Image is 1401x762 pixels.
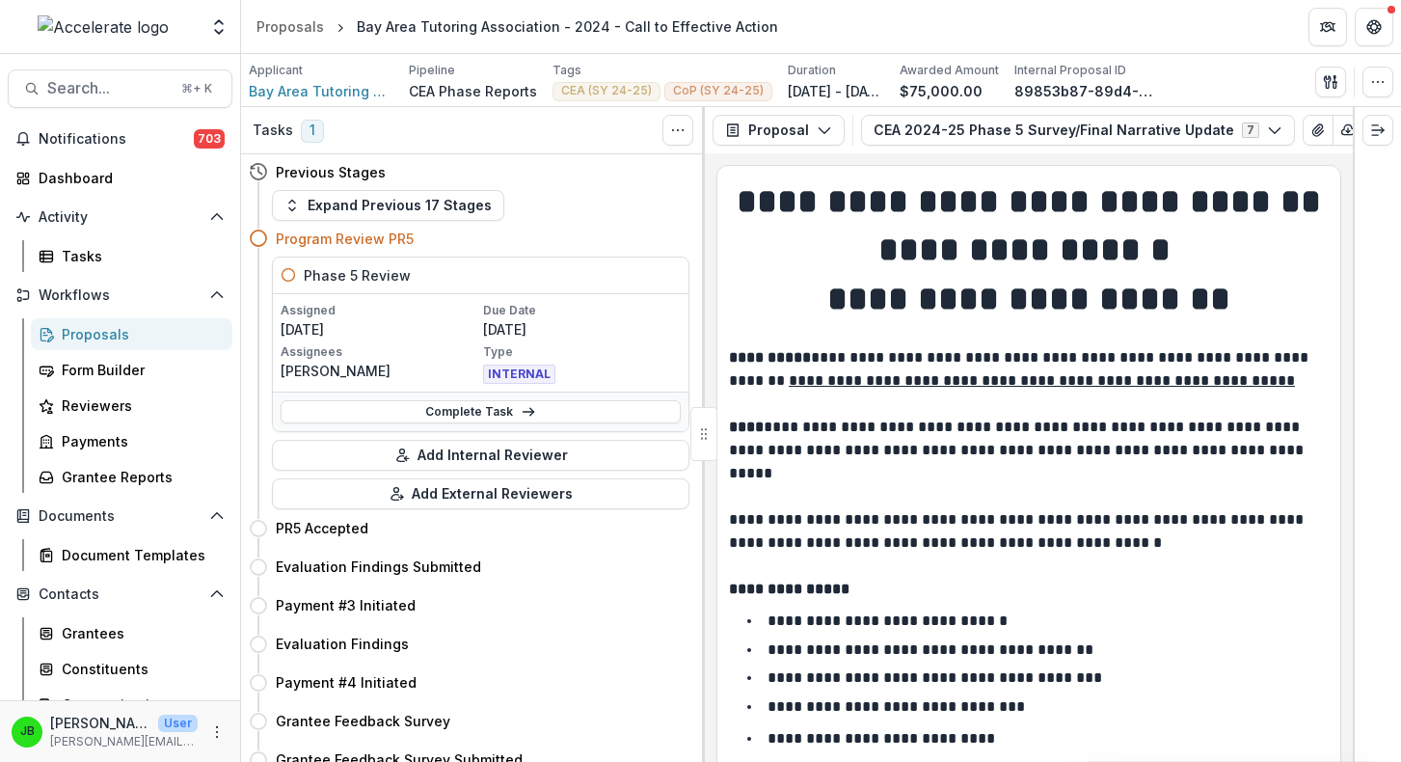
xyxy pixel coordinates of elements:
a: Communications [31,689,232,721]
button: Add External Reviewers [272,478,689,509]
a: Dashboard [8,162,232,194]
p: [PERSON_NAME] [281,361,479,381]
button: Open Workflows [8,280,232,311]
p: Internal Proposal ID [1014,62,1126,79]
a: Bay Area Tutoring Association [249,81,393,101]
span: CEA (SY 24-25) [561,84,652,97]
p: Duration [788,62,836,79]
h4: Previous Stages [276,162,386,182]
p: $75,000.00 [900,81,983,101]
div: Grantees [62,623,217,643]
a: Payments [31,425,232,457]
h3: Tasks [253,122,293,139]
div: Bay Area Tutoring Association - 2024 - Call to Effective Action [357,16,778,37]
button: Toggle View Cancelled Tasks [662,115,693,146]
div: Form Builder [62,360,217,380]
button: Get Help [1355,8,1393,46]
span: CoP (SY 24-25) [673,84,764,97]
button: Search... [8,69,232,108]
div: Grantee Reports [62,467,217,487]
img: Accelerate logo [38,15,169,39]
a: Constituents [31,653,232,685]
button: More [205,721,229,744]
a: Reviewers [31,390,232,422]
button: Partners [1308,8,1347,46]
p: Tags [552,62,581,79]
span: Documents [39,508,202,525]
span: Activity [39,209,202,226]
button: Notifications703 [8,123,232,154]
h4: Evaluation Findings Submitted [276,557,481,577]
a: Proposals [31,318,232,350]
p: [DATE] [281,319,479,340]
a: Grantee Reports [31,461,232,493]
p: Assignees [281,343,479,361]
a: Tasks [31,240,232,272]
button: Add Internal Reviewer [272,440,689,471]
p: [PERSON_NAME][EMAIL_ADDRESS][PERSON_NAME][DOMAIN_NAME] [50,733,198,750]
p: [DATE] - [DATE] [788,81,884,101]
button: Open Activity [8,202,232,232]
div: Tasks [62,246,217,266]
button: Open entity switcher [205,8,232,46]
div: Proposals [62,324,217,344]
p: Type [483,343,682,361]
h4: Program Review PR5 [276,229,414,249]
p: Pipeline [409,62,455,79]
div: Proposals [256,16,324,37]
h4: Evaluation Findings [276,634,409,654]
button: Open Contacts [8,579,232,610]
span: Contacts [39,586,202,603]
span: INTERNAL [483,365,555,384]
p: CEA Phase Reports [409,81,537,101]
a: Form Builder [31,354,232,386]
button: Open Documents [8,501,232,531]
button: Proposal [713,115,845,146]
h5: Phase 5 Review [304,265,411,286]
button: Expand right [1362,115,1393,146]
a: Complete Task [281,400,681,423]
p: Due Date [483,302,682,319]
h4: Payment #3 Initiated [276,595,416,615]
p: [PERSON_NAME] [50,713,150,733]
div: Communications [62,694,217,715]
a: Proposals [249,13,332,41]
span: Notifications [39,131,194,148]
nav: breadcrumb [249,13,786,41]
div: Jennifer Bronson [20,725,35,738]
div: Document Templates [62,545,217,565]
a: Grantees [31,617,232,649]
p: 89853b87-89d4-4993-90fe-10c73f1a174e [1014,81,1159,101]
p: Assigned [281,302,479,319]
div: Dashboard [39,168,217,188]
span: 703 [194,129,225,149]
div: Constituents [62,659,217,679]
div: Reviewers [62,395,217,416]
button: CEA 2024-25 Phase 5 Survey/Final Narrative Update7 [861,115,1295,146]
p: [DATE] [483,319,682,340]
h4: Payment #4 Initiated [276,672,417,693]
h4: PR5 Accepted [276,518,368,538]
span: Search... [47,79,170,97]
a: Document Templates [31,539,232,571]
div: Payments [62,431,217,451]
h4: Grantee Feedback Survey [276,711,450,731]
div: ⌘ + K [177,78,216,99]
button: Expand Previous 17 Stages [272,190,504,221]
p: Awarded Amount [900,62,999,79]
p: User [158,715,198,732]
button: View Attached Files [1303,115,1334,146]
span: Workflows [39,287,202,304]
p: Applicant [249,62,303,79]
span: 1 [301,120,324,143]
